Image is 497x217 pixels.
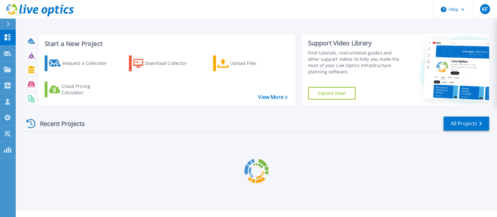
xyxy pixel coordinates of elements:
a: All Projects [444,117,489,131]
div: Request a Collection [63,57,113,70]
a: Download Collector [129,55,199,71]
div: Recent Projects [24,116,93,131]
a: Request a Collection [45,55,115,71]
div: Find tutorials, instructional guides and other support videos to help you make the most of your L... [308,50,402,75]
a: Upload Files [213,55,283,71]
a: View More [258,94,287,100]
div: Support Video Library [308,39,402,47]
span: KF [482,7,488,12]
div: Download Collector [145,57,195,70]
div: Cloud Pricing Calculator [62,83,112,96]
div: Upload Files [230,57,280,70]
a: Explore Now! [308,87,356,100]
h3: Start a New Project [45,40,287,47]
a: Cloud Pricing Calculator [45,82,115,97]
